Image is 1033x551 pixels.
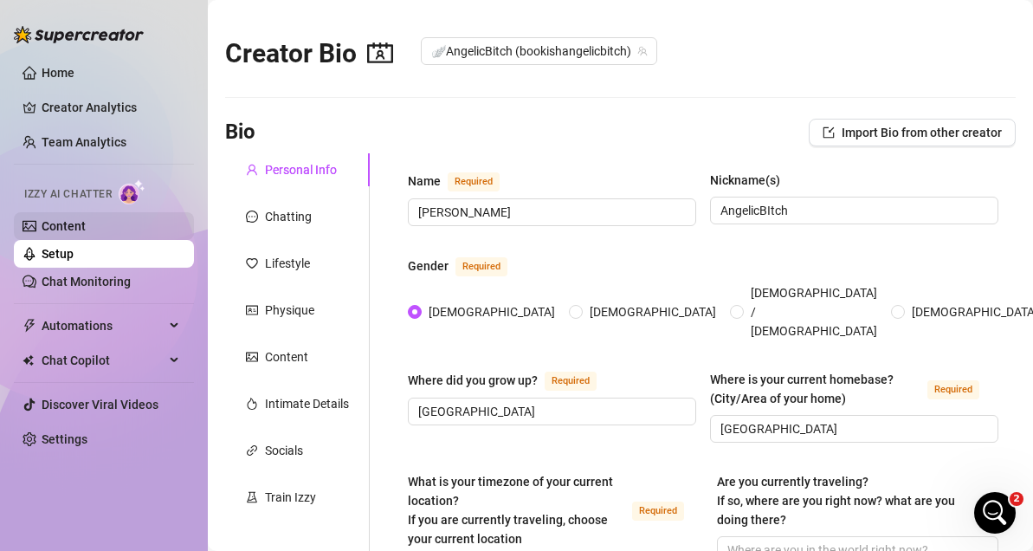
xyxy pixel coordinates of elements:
[418,402,682,421] input: Where did you grow up?
[710,171,792,190] label: Nickname(s)
[408,171,519,191] label: Name
[42,66,74,80] a: Home
[809,119,1016,146] button: Import Bio from other creator
[823,126,835,139] span: import
[246,398,258,410] span: fire
[448,172,500,191] span: Required
[632,502,684,521] span: Required
[367,40,393,66] span: contacts
[583,302,723,321] span: [DEMOGRAPHIC_DATA]
[42,219,86,233] a: Content
[418,203,682,222] input: Name
[42,94,180,121] a: Creator Analytics
[246,304,258,316] span: idcard
[717,475,955,527] span: Are you currently traveling? If so, where are you right now? what are you doing there?
[637,46,648,56] span: team
[408,370,616,391] label: Where did you grow up?
[246,444,258,457] span: link
[24,186,112,203] span: Izzy AI Chatter
[1010,492,1023,506] span: 2
[246,164,258,176] span: user
[408,256,526,276] label: Gender
[14,26,144,43] img: logo-BBDzfeDw.svg
[246,491,258,503] span: experiment
[408,371,538,390] div: Where did you grow up?
[246,257,258,269] span: heart
[225,37,393,70] h2: Creator Bio
[710,171,780,190] div: Nickname(s)
[246,351,258,363] span: picture
[23,319,36,333] span: thunderbolt
[720,419,985,438] input: Where is your current homebase? (City/Area of your home)
[42,432,87,446] a: Settings
[265,394,349,413] div: Intimate Details
[42,347,165,374] span: Chat Copilot
[225,119,255,146] h3: Bio
[42,398,158,412] a: Discover Viral Videos
[265,207,312,226] div: Chatting
[42,312,165,340] span: Automations
[927,380,979,399] span: Required
[42,135,126,149] a: Team Analytics
[408,475,613,546] span: What is your timezone of your current location? If you are currently traveling, choose your curre...
[246,211,258,223] span: message
[42,275,131,288] a: Chat Monitoring
[710,370,998,408] label: Where is your current homebase? (City/Area of your home)
[455,257,507,276] span: Required
[265,441,303,460] div: Socials
[265,254,310,273] div: Lifestyle
[265,488,316,507] div: Train Izzy
[710,370,920,408] div: Where is your current homebase? (City/Area of your home)
[42,247,74,261] a: Setup
[265,301,314,320] div: Physique
[119,179,145,204] img: AI Chatter
[431,38,647,64] span: 🪽AngelicBitch (bookishangelicbitch)
[265,347,308,366] div: Content
[408,256,449,275] div: Gender
[974,492,1016,534] iframe: Intercom live chat
[422,302,562,321] span: [DEMOGRAPHIC_DATA]
[265,160,337,179] div: Personal Info
[720,201,985,220] input: Nickname(s)
[744,283,884,340] span: [DEMOGRAPHIC_DATA] / [DEMOGRAPHIC_DATA]
[23,354,34,366] img: Chat Copilot
[408,172,441,191] div: Name
[842,126,1002,139] span: Import Bio from other creator
[545,372,597,391] span: Required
